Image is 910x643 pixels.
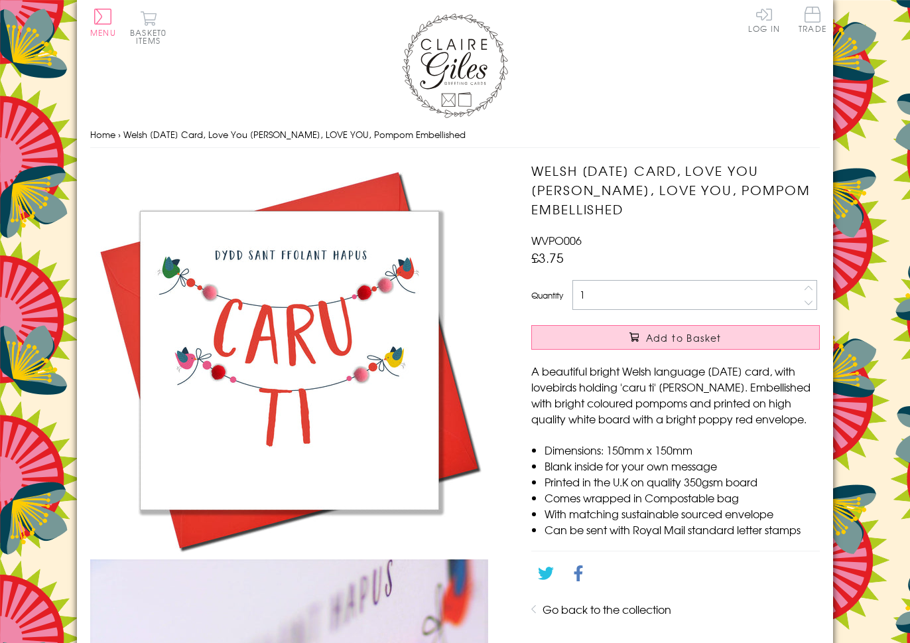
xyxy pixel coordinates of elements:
[531,161,820,218] h1: Welsh [DATE] Card, Love You [PERSON_NAME], LOVE YOU, Pompom Embellished
[531,289,563,301] label: Quantity
[531,232,582,248] span: WVPO006
[90,128,115,141] a: Home
[531,325,820,350] button: Add to Basket
[545,490,820,506] li: Comes wrapped in Compostable bag
[90,161,488,559] img: Welsh Valentine's Day Card, Love You Bunting, LOVE YOU, Pompom Embellished
[545,474,820,490] li: Printed in the U.K on quality 350gsm board
[531,248,564,267] span: £3.75
[545,506,820,522] li: With matching sustainable sourced envelope
[90,27,116,38] span: Menu
[799,7,826,35] a: Trade
[118,128,121,141] span: ›
[545,522,820,537] li: Can be sent with Royal Mail standard letter stamps
[545,458,820,474] li: Blank inside for your own message
[136,27,166,46] span: 0 items
[748,7,780,33] a: Log In
[531,363,820,427] p: A beautiful bright Welsh language [DATE] card, with lovebirds holding 'caru ti' [PERSON_NAME]. Em...
[130,11,166,44] button: Basket0 items
[90,9,116,36] button: Menu
[123,128,466,141] span: Welsh [DATE] Card, Love You [PERSON_NAME], LOVE YOU, Pompom Embellished
[646,331,722,344] span: Add to Basket
[799,7,826,33] span: Trade
[545,442,820,458] li: Dimensions: 150mm x 150mm
[543,601,671,617] a: Go back to the collection
[402,13,508,118] img: Claire Giles Greetings Cards
[90,121,820,149] nav: breadcrumbs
